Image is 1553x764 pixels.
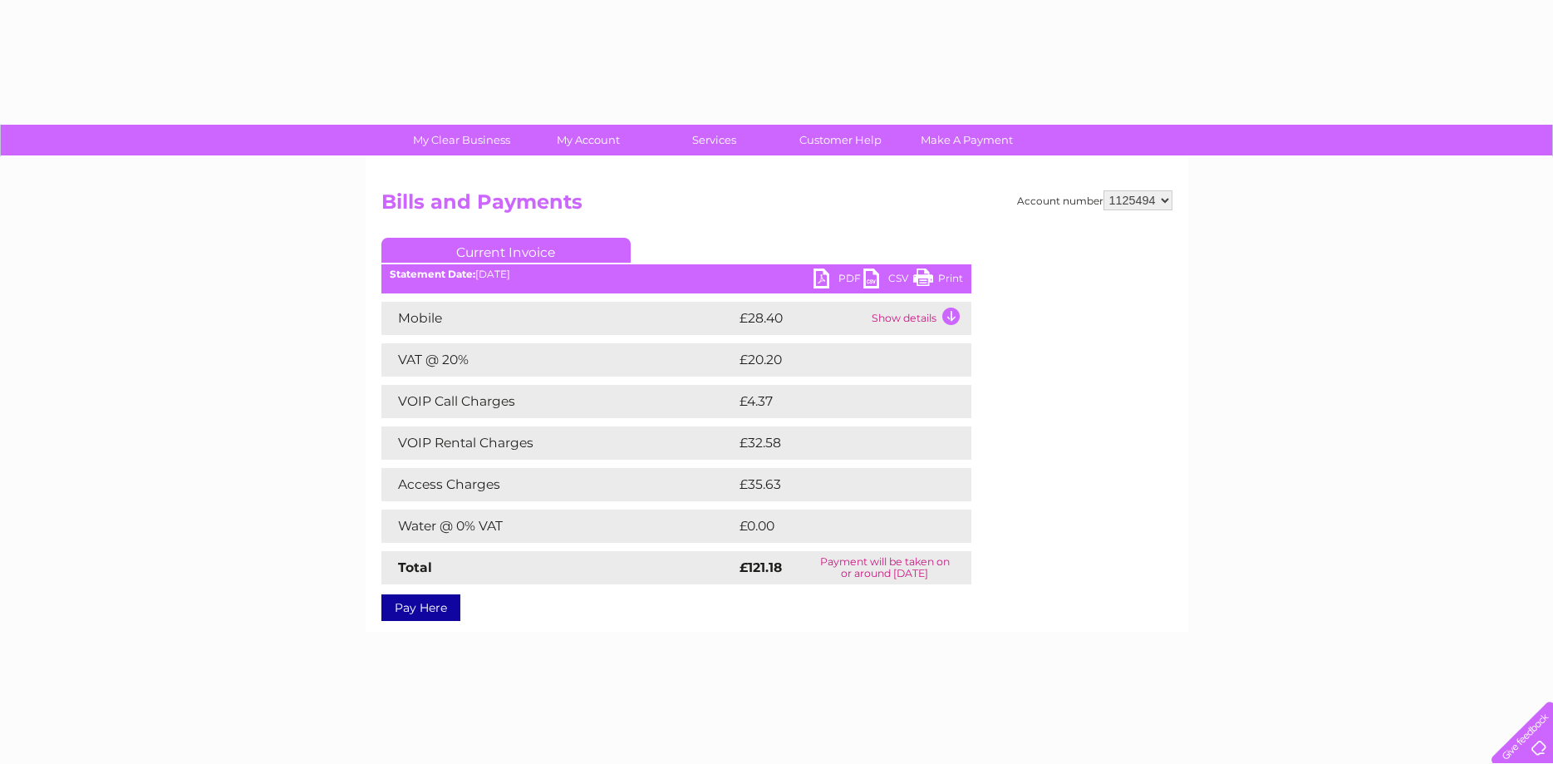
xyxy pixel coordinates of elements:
td: VOIP Rental Charges [381,426,735,460]
td: £35.63 [735,468,937,501]
strong: Total [398,559,432,575]
a: Print [913,269,963,293]
td: £4.37 [735,385,932,418]
a: My Account [519,125,656,155]
td: VAT @ 20% [381,343,735,377]
td: Payment will be taken on or around [DATE] [799,551,971,584]
a: PDF [813,269,863,293]
a: CSV [863,269,913,293]
td: £0.00 [735,510,933,543]
td: Mobile [381,302,735,335]
td: Show details [867,302,971,335]
a: My Clear Business [393,125,530,155]
b: Statement Date: [390,268,475,280]
td: £28.40 [735,302,867,335]
h2: Bills and Payments [381,190,1172,222]
td: Access Charges [381,468,735,501]
a: Make A Payment [898,125,1035,155]
a: Customer Help [772,125,909,155]
a: Pay Here [381,594,460,621]
strong: £121.18 [740,559,782,575]
td: VOIP Call Charges [381,385,735,418]
div: Account number [1017,190,1172,210]
a: Services [646,125,783,155]
td: Water @ 0% VAT [381,510,735,543]
td: £20.20 [735,343,938,377]
div: [DATE] [381,269,971,280]
td: £32.58 [735,426,937,460]
a: Current Invoice [381,238,631,263]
